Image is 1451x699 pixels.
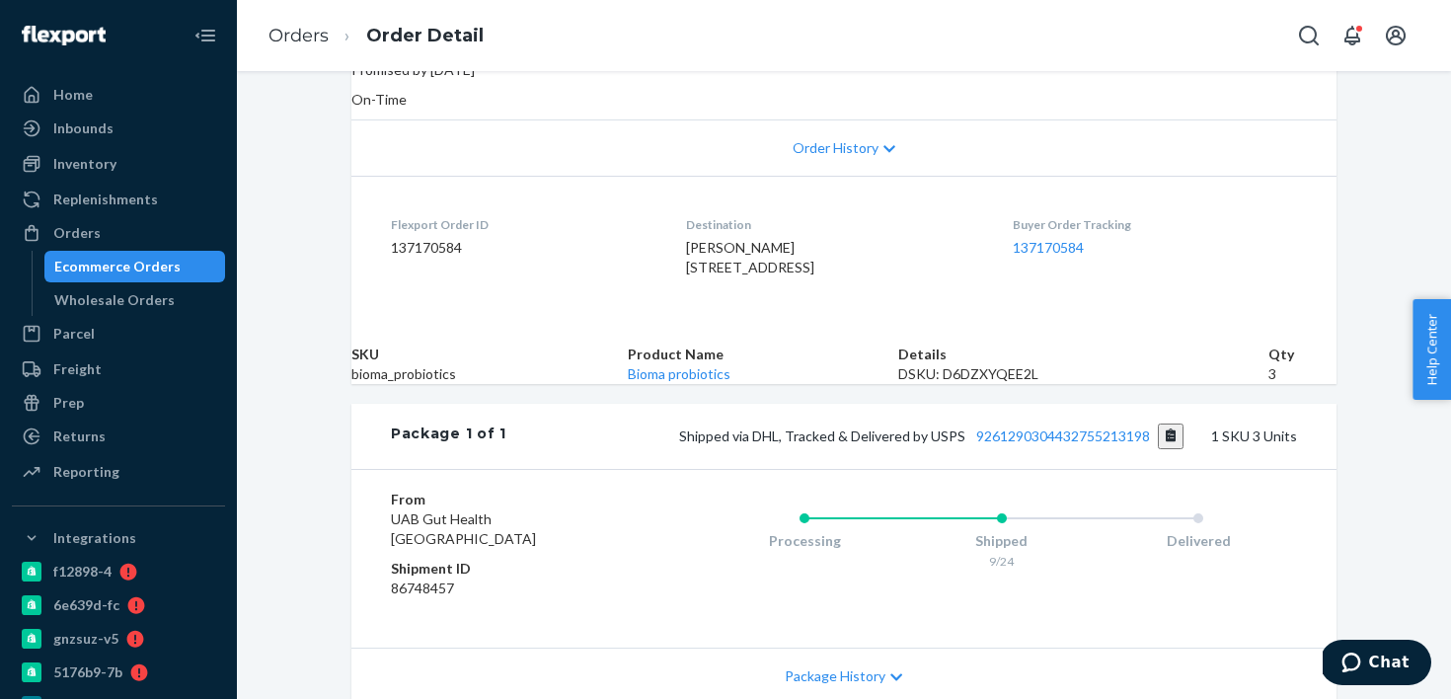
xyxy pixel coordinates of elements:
[391,216,654,233] dt: Flexport Order ID
[12,623,225,655] a: gnzsuz-v5
[12,522,225,554] button: Integrations
[1100,531,1297,551] div: Delivered
[391,510,536,547] span: UAB Gut Health [GEOGRAPHIC_DATA]
[53,462,119,482] div: Reporting
[53,359,102,379] div: Freight
[12,556,225,587] a: f12898-4
[1289,16,1329,55] button: Open Search Box
[686,239,814,275] span: [PERSON_NAME] [STREET_ADDRESS]
[679,427,1184,444] span: Shipped via DHL, Tracked & Delivered by USPS
[53,393,84,413] div: Prep
[53,562,112,582] div: f12898-4
[12,217,225,249] a: Orders
[12,148,225,180] a: Inventory
[898,364,1268,384] div: DSKU: D6DZXYQEE2L
[54,290,175,310] div: Wholesale Orders
[706,531,903,551] div: Processing
[53,595,119,615] div: 6e639d-fc
[1158,424,1184,449] button: Copy tracking number
[53,223,101,243] div: Orders
[44,251,226,282] a: Ecommerce Orders
[391,579,627,598] dd: 86748457
[351,90,1336,110] p: On-Time
[12,456,225,488] a: Reporting
[53,154,116,174] div: Inventory
[268,25,329,46] a: Orders
[53,427,106,446] div: Returns
[391,559,627,579] dt: Shipment ID
[12,353,225,385] a: Freight
[366,25,484,46] a: Order Detail
[628,365,730,382] a: Bioma probiotics
[903,531,1101,551] div: Shipped
[1268,345,1336,364] th: Qty
[12,421,225,452] a: Returns
[686,216,980,233] dt: Destination
[53,118,114,138] div: Inbounds
[351,345,628,364] th: SKU
[1413,299,1451,400] button: Help Center
[1013,239,1084,256] a: 137170584
[12,113,225,144] a: Inbounds
[54,257,181,276] div: Ecommerce Orders
[44,284,226,316] a: Wholesale Orders
[53,528,136,548] div: Integrations
[53,190,158,209] div: Replenishments
[506,424,1297,449] div: 1 SKU 3 Units
[793,138,878,158] span: Order History
[186,16,225,55] button: Close Navigation
[53,629,118,649] div: gnzsuz-v5
[898,345,1268,364] th: Details
[1333,16,1372,55] button: Open notifications
[12,79,225,111] a: Home
[1323,640,1431,689] iframe: Opens a widget where you can chat to one of our agents
[391,424,506,449] div: Package 1 of 1
[12,184,225,215] a: Replenishments
[12,589,225,621] a: 6e639d-fc
[53,324,95,344] div: Parcel
[628,345,899,364] th: Product Name
[53,85,93,105] div: Home
[391,490,627,509] dt: From
[12,318,225,349] a: Parcel
[12,657,225,688] a: 5176b9-7b
[351,364,628,384] td: bioma_probiotics
[785,666,885,686] span: Package History
[12,387,225,419] a: Prep
[1376,16,1415,55] button: Open account menu
[1268,364,1336,384] td: 3
[53,662,122,682] div: 5176b9-7b
[22,26,106,45] img: Flexport logo
[1013,216,1297,233] dt: Buyer Order Tracking
[976,427,1150,444] a: 9261290304432755213198
[391,238,654,258] dd: 137170584
[903,553,1101,570] div: 9/24
[253,7,499,65] ol: breadcrumbs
